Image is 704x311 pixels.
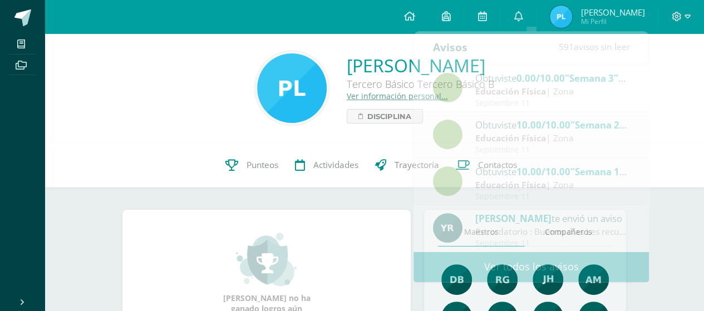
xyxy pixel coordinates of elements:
[565,72,626,85] span: "Semana 3"
[570,165,627,178] span: "Semana 1"
[217,143,287,187] a: Punteos
[247,159,278,171] span: Punteos
[257,53,327,123] img: 0ba6ee941a8536fc2448a434f52616a0.png
[580,7,644,18] span: [PERSON_NAME]
[475,239,630,248] div: Septiembre 11
[629,72,704,85] span: Educación Física
[287,143,367,187] a: Actividades
[475,164,630,179] div: Obtuviste en
[475,132,546,144] strong: Educación Física
[516,165,570,178] span: 10.00/10.00
[580,17,644,26] span: Mi Perfil
[413,251,649,282] a: Ver todos los avisos
[475,85,630,98] div: | Zona
[475,211,630,225] div: te envió un aviso
[475,117,630,132] div: Obtuviste en
[475,85,546,97] strong: Educación Física
[395,159,439,171] span: Trayectoria
[475,212,552,225] span: [PERSON_NAME]
[475,192,630,201] div: Septiembre 11
[347,53,494,77] a: [PERSON_NAME]
[475,71,630,85] div: Obtuviste en
[570,119,627,131] span: "Semana 2"
[475,132,630,145] div: | Zona
[558,41,573,53] span: 591
[475,179,630,191] div: | Zona
[433,213,462,243] img: 765d7ba1372dfe42393184f37ff644ec.png
[558,41,629,53] span: avisos sin leer
[367,110,411,123] span: Disciplina
[347,109,423,124] a: Disciplina
[347,91,448,101] a: Ver información personal...
[475,98,630,108] div: Septiembre 11
[516,72,565,85] span: 0.00/10.00
[347,77,494,91] div: Tercero Básico Tercero Básico B
[475,225,630,238] div: Recordatorio : Buenos días Les recuerdo que el martes 16 de septiembre es el último día para reci...
[313,159,358,171] span: Actividades
[550,6,572,28] img: 23fb16984e5ab67cc49ece7ec8f2c339.png
[516,119,570,131] span: 10.00/10.00
[236,231,297,287] img: achievement_small.png
[475,179,546,191] strong: Educación Física
[367,143,447,187] a: Trayectoria
[433,32,467,62] div: Avisos
[475,145,630,155] div: Septiembre 11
